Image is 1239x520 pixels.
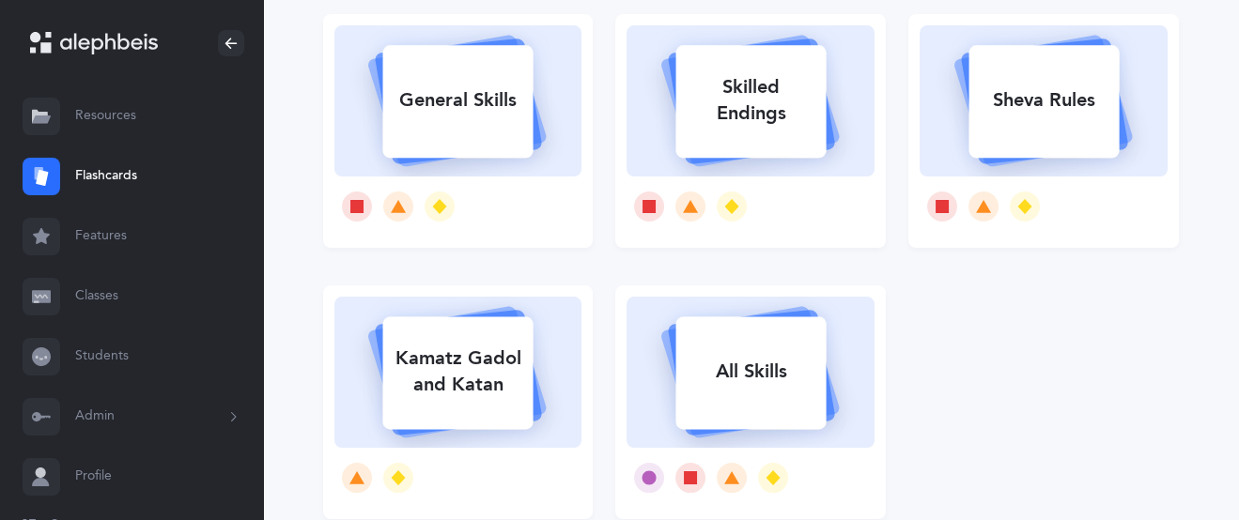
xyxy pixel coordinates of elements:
iframe: Drift Widget Chat Controller [1145,426,1216,497]
div: Sheva Rules [968,76,1119,125]
div: Kamatz Gadol and Katan [382,334,533,409]
div: All Skills [675,347,826,396]
div: Skilled Endings [675,63,826,138]
div: General Skills [382,76,533,125]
